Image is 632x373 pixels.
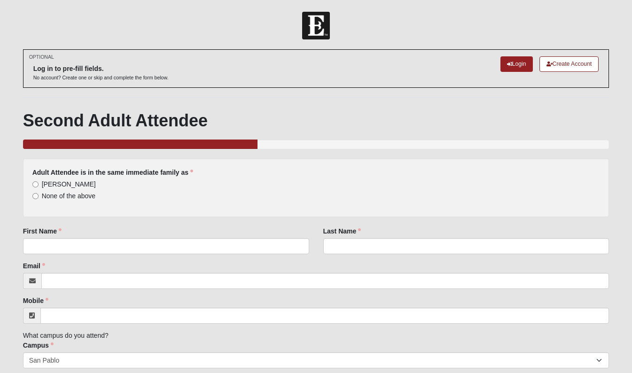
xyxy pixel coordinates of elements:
[23,296,48,305] label: Mobile
[33,65,169,73] h6: Log in to pre-fill fields.
[539,56,599,72] a: Create Account
[42,180,96,188] span: [PERSON_NAME]
[33,74,169,81] p: No account? Create one or skip and complete the form below.
[32,181,39,187] input: [PERSON_NAME]
[29,54,54,61] small: OPTIONAL
[23,226,62,236] label: First Name
[32,168,193,177] label: Adult Attendee is in the same immediate family as
[23,110,609,131] h1: Second Adult Attendee
[32,193,39,199] input: None of the above
[23,261,45,271] label: Email
[42,192,95,200] span: None of the above
[323,226,361,236] label: Last Name
[302,12,330,39] img: Church of Eleven22 Logo
[23,341,54,350] label: Campus
[500,56,533,72] a: Login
